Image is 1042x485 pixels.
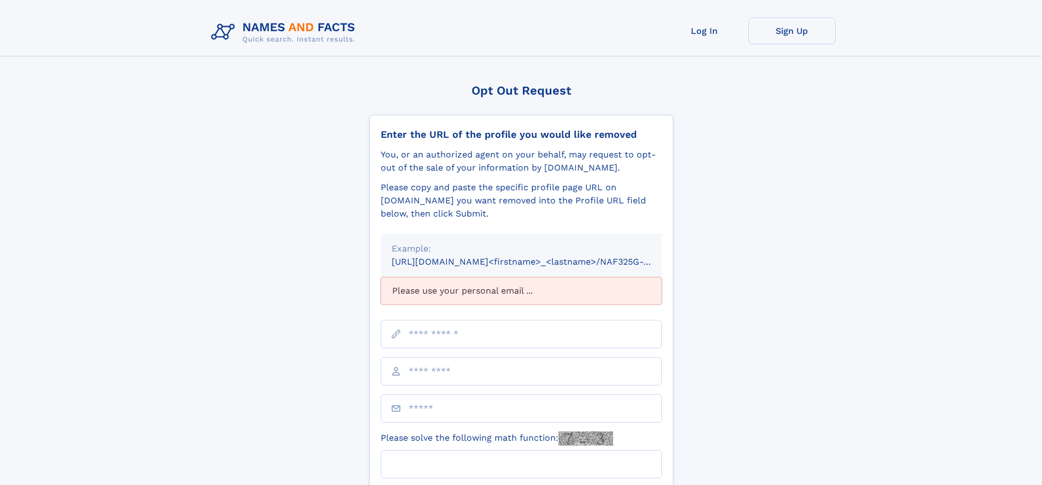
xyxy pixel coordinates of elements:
img: Logo Names and Facts [207,17,364,47]
div: Example: [392,242,651,255]
div: Please use your personal email ... [381,277,662,305]
div: You, or an authorized agent on your behalf, may request to opt-out of the sale of your informatio... [381,148,662,174]
a: Log In [661,17,748,44]
a: Sign Up [748,17,836,44]
label: Please solve the following math function: [381,431,613,446]
div: Please copy and paste the specific profile page URL on [DOMAIN_NAME] you want removed into the Pr... [381,181,662,220]
small: [URL][DOMAIN_NAME]<firstname>_<lastname>/NAF325G-xxxxxxxx [392,256,683,267]
div: Opt Out Request [369,84,673,97]
div: Enter the URL of the profile you would like removed [381,128,662,141]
